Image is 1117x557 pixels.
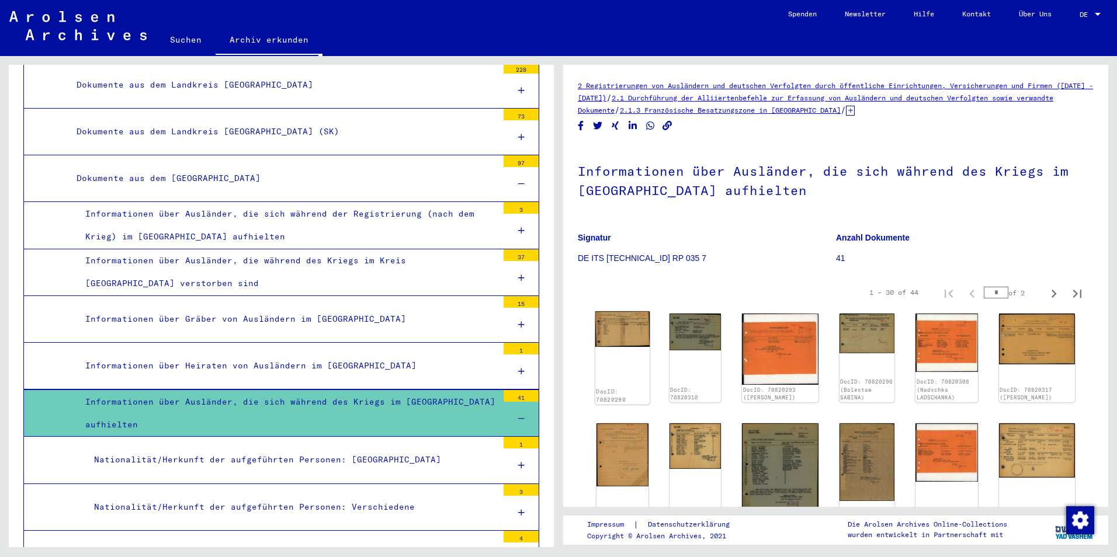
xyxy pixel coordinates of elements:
a: DocID: 70820296 (Bolestaw SABINA) [840,378,893,401]
div: 3 [504,484,539,496]
img: 001.jpg [999,423,1076,477]
a: Archiv erkunden [216,26,322,56]
div: Informationen über Heiraten von Ausländern im [GEOGRAPHIC_DATA] [77,354,498,377]
img: 001.jpg [840,423,895,501]
div: 3 [504,202,539,214]
div: Informationen über Ausländer, die während des Kriegs im Kreis [GEOGRAPHIC_DATA] verstorben sind [77,249,498,295]
a: Suchen [156,26,216,54]
img: 001.jpg [669,314,721,350]
span: / [841,105,846,115]
img: Zustimmung ändern [1066,506,1094,534]
div: | [587,518,744,531]
img: 001.jpg [742,423,818,534]
a: 2 Registrierungen von Ausländern und deutschen Verfolgten durch öffentliche Einrichtungen, Versic... [578,81,1093,102]
div: 1 [504,343,539,354]
b: Signatur [578,233,611,242]
div: 73 [504,109,539,120]
button: Share on LinkedIn [627,119,639,133]
img: 001.jpg [840,314,895,353]
a: DocID: 70820290 [596,388,625,403]
div: 228 [504,62,539,74]
div: 1 [504,437,539,448]
button: Copy link [661,119,674,133]
div: Dokumente aus dem Landkreis [GEOGRAPHIC_DATA] [68,74,498,96]
span: DE [1080,11,1092,19]
button: Share on WhatsApp [644,119,657,133]
div: Dokumente aus dem [GEOGRAPHIC_DATA] [68,167,498,190]
a: Impressum [587,518,633,531]
h1: Informationen über Ausländer, die sich während des Kriegs im [GEOGRAPHIC_DATA] aufhielten [578,144,1094,215]
div: 37 [504,249,539,261]
a: DocID: 70820310 [670,387,698,401]
button: Previous page [960,281,984,304]
button: Share on Twitter [592,119,604,133]
img: 001.jpg [596,423,648,486]
a: DocID: 70820293 ([PERSON_NAME]) [743,387,796,401]
div: Informationen über Gräber von Ausländern im [GEOGRAPHIC_DATA] [77,308,498,330]
span: / [615,105,620,115]
div: 97 [504,155,539,167]
div: 41 [504,390,539,402]
div: Dokumente aus dem Landkreis [GEOGRAPHIC_DATA] (SK) [68,120,498,143]
a: 2.1 Durchführung der Alliiertenbefehle zur Erfassung von Ausländern und deutschen Verfolgten sowi... [578,93,1053,114]
a: DocID: 70820317 ([PERSON_NAME]) [1000,387,1052,401]
button: Share on Facebook [575,119,587,133]
div: Nationalität/Herkunft der aufgeführten Personen: Verschiedene [85,496,498,518]
img: 001.jpg [915,423,978,482]
p: Die Arolsen Archives Online-Collections [848,519,1007,530]
div: 15 [504,296,539,308]
button: Last page [1066,281,1089,304]
p: wurden entwickelt in Partnerschaft mit [848,530,1007,540]
div: Informationen über Ausländer, die sich während der Registrierung (nach dem Krieg) im [GEOGRAPHIC_... [77,203,498,248]
img: 001.jpg [742,314,818,385]
img: yv_logo.png [1053,515,1097,544]
div: Nationalität/Herkunft der aufgeführten Personen: [GEOGRAPHIC_DATA] [85,448,498,471]
div: 1 – 30 of 44 [869,287,918,298]
p: 41 [836,252,1094,264]
p: Copyright © Arolsen Archives, 2021 [587,531,744,541]
button: First page [937,281,960,304]
a: 2.1.3 Französische Besatzungszone in [GEOGRAPHIC_DATA] [620,106,841,114]
div: 4 [504,531,539,542]
img: Arolsen_neg.svg [9,11,147,40]
span: / [606,92,612,103]
div: Zustimmung ändern [1066,506,1094,534]
div: Informationen über Ausländer, die sich während des Kriegs im [GEOGRAPHIC_DATA] aufhielten [77,391,498,436]
button: Next page [1042,281,1066,304]
img: 001.jpg [999,314,1076,364]
button: Share on Xing [609,119,622,133]
b: Anzahl Dokumente [836,233,910,242]
p: DE ITS [TECHNICAL_ID] RP 035 7 [578,252,835,264]
div: of 2 [984,287,1042,298]
img: 001.jpg [669,423,721,468]
img: 001.jpg [915,314,978,372]
a: Datenschutzerklärung [639,518,744,531]
a: DocID: 70820308 (Nadschka LADSCHANKA) [917,378,969,401]
img: 001.jpg [595,311,650,347]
